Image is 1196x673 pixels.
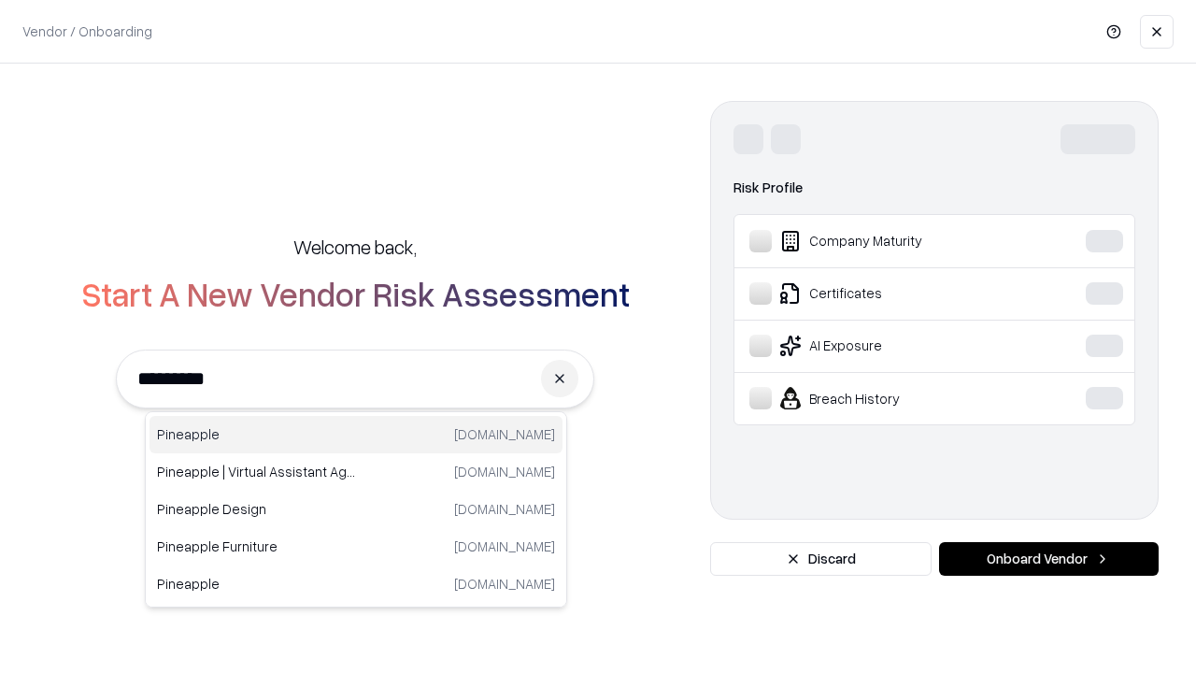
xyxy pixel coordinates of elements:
[454,424,555,444] p: [DOMAIN_NAME]
[454,462,555,481] p: [DOMAIN_NAME]
[939,542,1159,576] button: Onboard Vendor
[710,542,932,576] button: Discard
[749,335,1029,357] div: AI Exposure
[749,282,1029,305] div: Certificates
[157,499,356,519] p: Pineapple Design
[293,234,417,260] h5: Welcome back,
[22,21,152,41] p: Vendor / Onboarding
[749,387,1029,409] div: Breach History
[749,230,1029,252] div: Company Maturity
[733,177,1135,199] div: Risk Profile
[157,424,356,444] p: Pineapple
[81,275,630,312] h2: Start A New Vendor Risk Assessment
[145,411,567,608] div: Suggestions
[157,462,356,481] p: Pineapple | Virtual Assistant Agency
[454,537,555,556] p: [DOMAIN_NAME]
[157,537,356,556] p: Pineapple Furniture
[454,574,555,594] p: [DOMAIN_NAME]
[157,574,356,594] p: Pineapple
[454,499,555,519] p: [DOMAIN_NAME]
